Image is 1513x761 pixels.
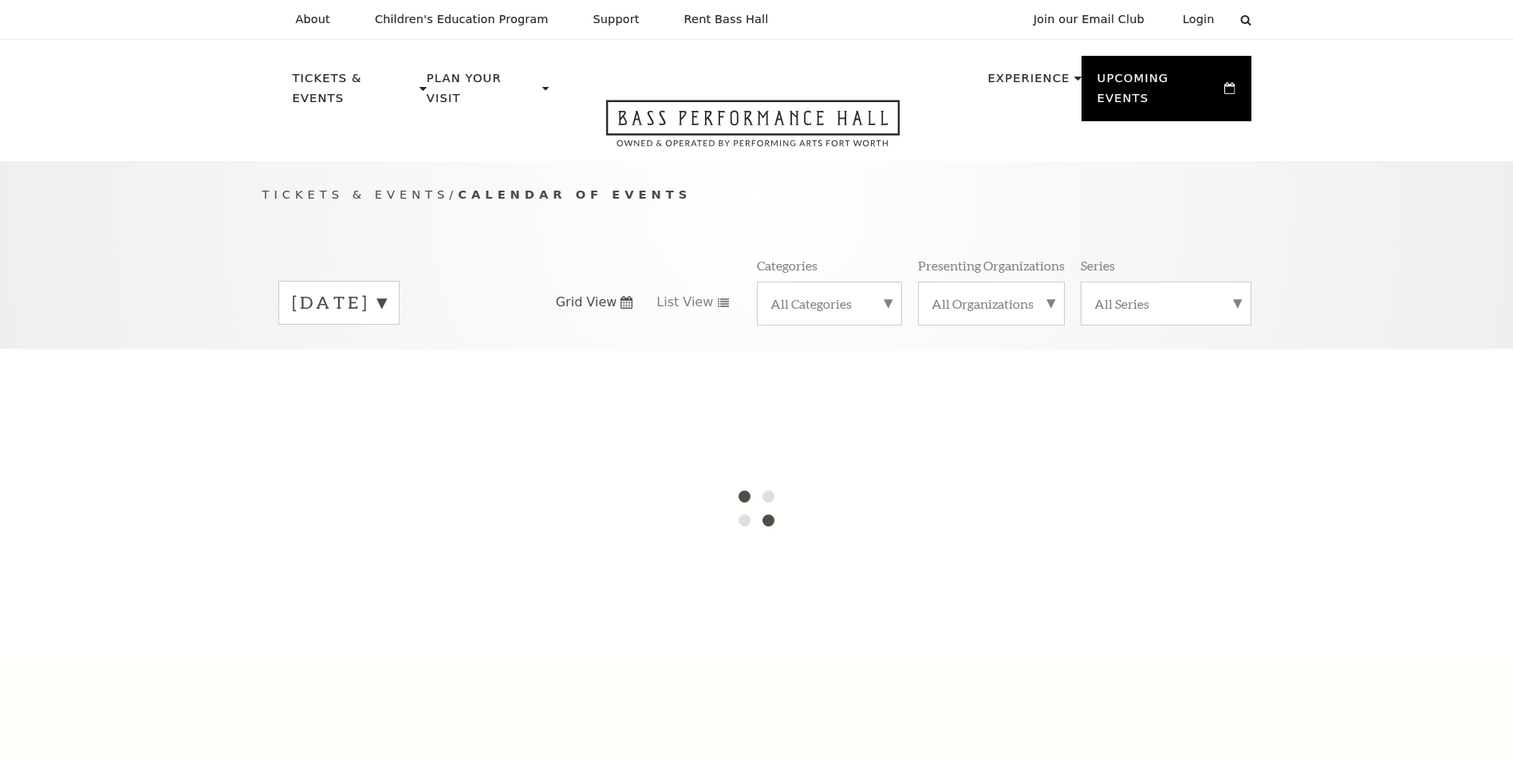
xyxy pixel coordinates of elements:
[987,69,1070,97] p: Experience
[918,257,1065,274] p: Presenting Organizations
[593,13,640,26] p: Support
[556,294,617,311] span: Grid View
[1097,69,1221,117] p: Upcoming Events
[757,257,818,274] p: Categories
[427,69,538,117] p: Plan Your Visit
[293,69,416,117] p: Tickets & Events
[1081,257,1115,274] p: Series
[684,13,769,26] p: Rent Bass Hall
[656,294,713,311] span: List View
[292,290,386,315] label: [DATE]
[458,187,691,201] span: Calendar of Events
[1094,295,1238,312] label: All Series
[770,295,888,312] label: All Categories
[262,185,1251,205] p: /
[262,187,450,201] span: Tickets & Events
[932,295,1051,312] label: All Organizations
[296,13,330,26] p: About
[375,13,549,26] p: Children's Education Program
